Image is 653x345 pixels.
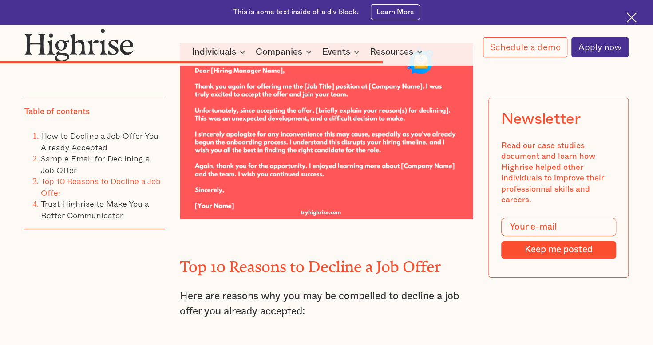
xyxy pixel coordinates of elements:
[626,12,637,23] img: Cross icon
[501,218,616,236] input: Your e-mail
[483,37,567,57] a: Schedule a demo
[24,106,90,117] div: Table of contents
[370,47,413,57] div: Resources
[180,43,473,219] img: Email sample declining a job offer already accepted.
[180,254,473,271] h2: Top 10 Reasons to Decline a Job Offer
[322,47,362,57] div: Events
[41,175,161,198] a: Top 10 Reasons to Decline a Job Offer
[180,289,473,319] p: Here are reasons why you may be compelled to decline a job offer you already accepted:
[571,37,629,57] a: Apply now
[233,8,358,17] div: This is some text inside of a div block.
[41,129,158,153] a: How to Decline a Job Offer You Already Accepted
[256,47,314,57] div: Companies
[322,47,350,57] div: Events
[256,47,302,57] div: Companies
[41,197,149,221] a: Trust Highrise to Make You a Better Communicator
[501,241,616,259] input: Keep me posted
[501,110,580,128] div: Newsletter
[192,47,248,57] div: Individuals
[41,152,150,176] a: Sample Email for Declining a Job Offer
[501,218,616,258] form: Modal Form
[501,141,616,206] div: Read our case studies document and learn how Highrise helped other individuals to improve their p...
[371,4,420,20] a: Learn More
[370,47,425,57] div: Resources
[24,28,134,61] img: Highrise logo
[192,47,236,57] div: Individuals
